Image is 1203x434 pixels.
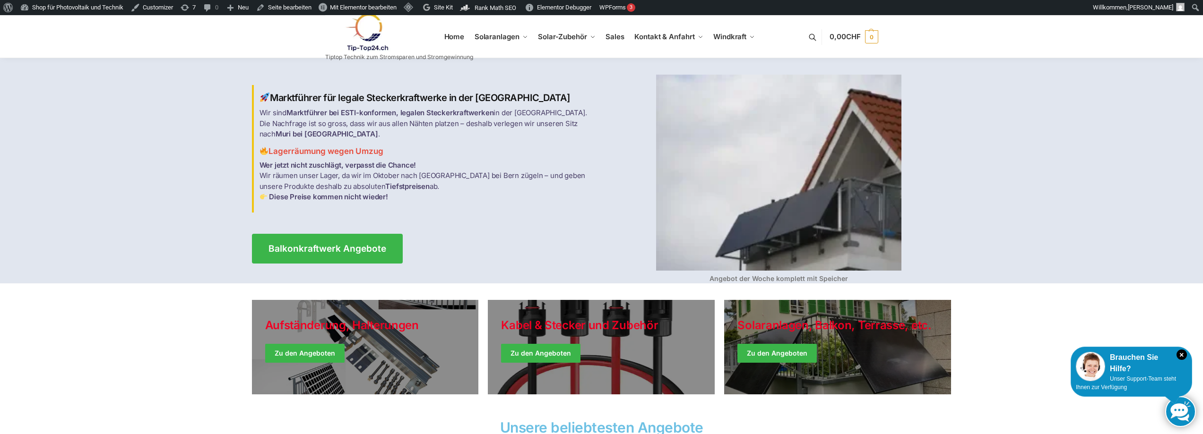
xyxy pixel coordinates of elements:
img: Home 2 [260,147,268,155]
h2: Marktführer für legale Steckerkraftwerke in der [GEOGRAPHIC_DATA] [260,92,596,104]
p: Tiptop Technik zum Stromsparen und Stromgewinnung [325,54,473,60]
a: Holiday Style [252,300,479,394]
img: Benutzerbild von Rupert Spoddig [1176,3,1185,11]
strong: Angebot der Woche komplett mit Speicher [710,274,848,282]
a: Solar-Zubehör [534,16,599,58]
div: 3 [627,3,635,12]
span: Windkraft [713,32,746,41]
a: Solaranlagen [470,16,531,58]
span: 0,00 [830,32,860,41]
span: Solaranlagen [475,32,519,41]
a: Sales [602,16,628,58]
span: CHF [846,32,861,41]
strong: Marktführer bei ESTI-konformen, legalen Steckerkraftwerken [286,108,493,117]
h3: Lagerräumung wegen Umzug [260,145,596,157]
span: Unser Support-Team steht Ihnen zur Verfügung [1076,375,1176,391]
img: Home 4 [656,75,901,271]
a: Balkonkraftwerk Angebote [252,234,403,264]
img: Customer service [1076,352,1105,381]
a: Winter Jackets [724,300,951,394]
p: Wir räumen unser Lager, da wir im Oktober nach [GEOGRAPHIC_DATA] bei Bern zügeln – und geben unse... [260,160,596,203]
span: Sales [606,32,624,41]
strong: Tiefstpreisen [385,182,429,191]
img: Home 1 [260,93,269,102]
span: [PERSON_NAME] [1128,4,1173,11]
img: Solaranlagen, Speicheranlagen und Energiesparprodukte [325,13,408,51]
span: Solar-Zubehör [538,32,587,41]
a: Holiday Style [488,300,715,394]
i: Schließen [1177,349,1187,360]
a: 0,00CHF 0 [830,23,878,51]
div: Brauchen Sie Hilfe? [1076,352,1187,374]
span: Site Kit [434,4,453,11]
span: Kontakt & Anfahrt [634,32,694,41]
span: 0 [865,30,878,43]
img: Home 3 [260,193,267,200]
strong: Wer jetzt nicht zuschlägt, verpasst die Chance! [260,161,416,170]
nav: Cart contents [830,15,878,59]
a: Windkraft [710,16,759,58]
span: Rank Math SEO [475,4,516,11]
strong: Diese Preise kommen nicht wieder! [269,192,388,201]
a: Kontakt & Anfahrt [631,16,707,58]
span: Balkonkraftwerk Angebote [268,244,386,253]
strong: Muri bei [GEOGRAPHIC_DATA] [276,129,378,138]
p: Wir sind in der [GEOGRAPHIC_DATA]. Die Nachfrage ist so gross, dass wir aus allen Nähten platzen ... [260,108,596,140]
span: Mit Elementor bearbeiten [330,4,397,11]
